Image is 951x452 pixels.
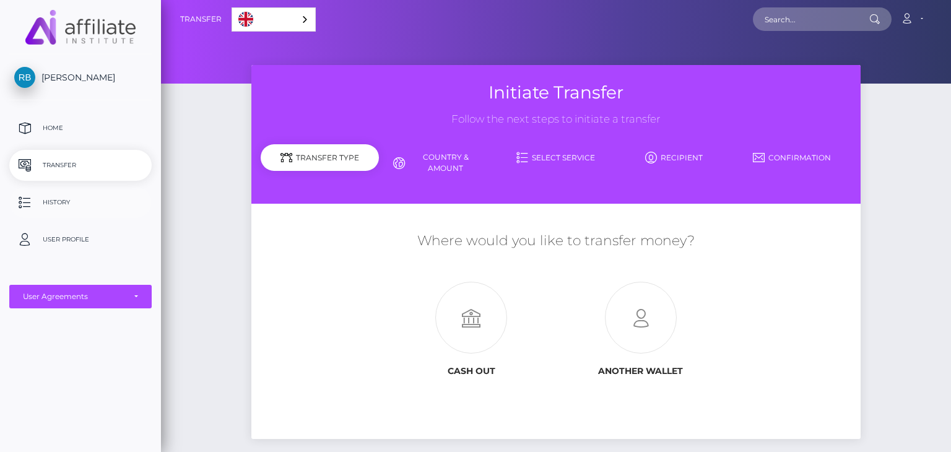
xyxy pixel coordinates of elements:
a: English [232,8,315,31]
a: Home [9,113,152,144]
p: Home [14,119,147,137]
a: Confirmation [733,147,851,168]
p: Transfer [14,156,147,175]
div: Transfer Type [261,144,379,171]
div: Language [232,7,316,32]
a: Transfer [180,6,222,32]
span: [PERSON_NAME] [9,72,152,83]
h5: Where would you like to transfer money? [261,232,851,251]
aside: Language selected: English [232,7,316,32]
p: User Profile [14,230,147,249]
p: History [14,193,147,212]
a: History [9,187,152,218]
button: User Agreements [9,285,152,308]
h3: Follow the next steps to initiate a transfer [261,112,851,127]
a: Select Service [497,147,615,168]
img: MassPay [25,10,136,45]
a: Recipient [615,147,733,168]
h6: Cash out [396,366,547,376]
a: Transfer [9,150,152,181]
h3: Initiate Transfer [261,80,851,105]
h6: Another wallet [565,366,716,376]
a: User Profile [9,224,152,255]
input: Search... [753,7,869,31]
div: User Agreements [23,292,124,302]
a: Country & Amount [379,147,497,179]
